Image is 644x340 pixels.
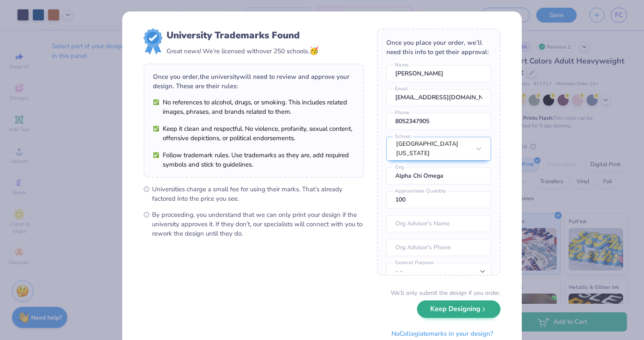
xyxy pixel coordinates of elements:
span: By proceeding, you understand that we can only print your design if the university approves it. I... [152,210,364,238]
div: Once you place your order, we’ll need this info to get their approval: [386,38,491,57]
div: Great news! We’re licensed with over 250 schools. [167,45,319,57]
li: Keep it clean and respectful. No violence, profanity, sexual content, offensive depictions, or po... [153,124,355,143]
img: license-marks-badge.png [144,29,162,54]
input: Org [386,167,491,184]
div: University Trademarks Found [167,29,319,42]
input: Org Advisor's Name [386,215,491,232]
input: Org Advisor's Phone [386,239,491,256]
input: Phone [386,113,491,130]
div: Once you order, the university will need to review and approve your design. These are their rules: [153,72,355,91]
button: Keep Designing [417,300,500,318]
li: No references to alcohol, drugs, or smoking. This includes related images, phrases, and brands re... [153,98,355,116]
input: Name [386,65,491,82]
li: Follow trademark rules. Use trademarks as they are, add required symbols and stick to guidelines. [153,150,355,169]
span: 🥳 [309,46,319,56]
span: Universities charge a small fee for using their marks. That’s already factored into the price you... [152,184,364,203]
div: [GEOGRAPHIC_DATA][US_STATE] [396,139,470,158]
input: Email [386,89,491,106]
div: We’ll only submit the design if you order. [391,288,500,297]
input: Approximate Quantity [386,191,491,208]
